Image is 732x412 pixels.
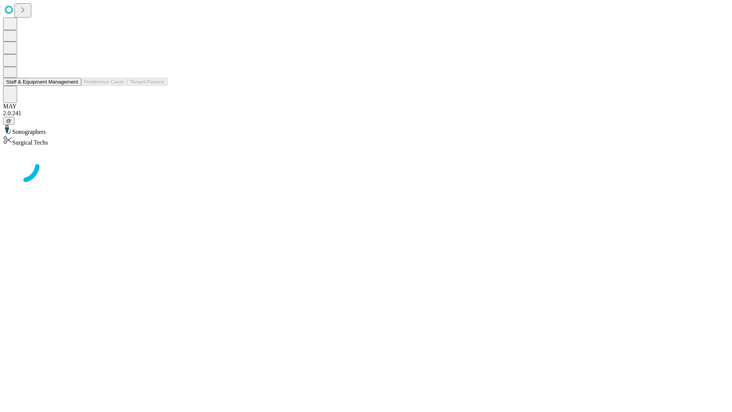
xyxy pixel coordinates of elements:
[6,118,11,124] span: @
[81,78,127,86] button: Preference Cards
[3,78,81,86] button: Staff & Equipment Management
[3,103,729,110] div: MAY
[3,110,729,117] div: 2.0.241
[3,117,14,125] button: @
[3,135,729,146] div: Surgical Techs
[3,125,729,135] div: Sonographers
[127,78,167,86] button: Tenant Params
